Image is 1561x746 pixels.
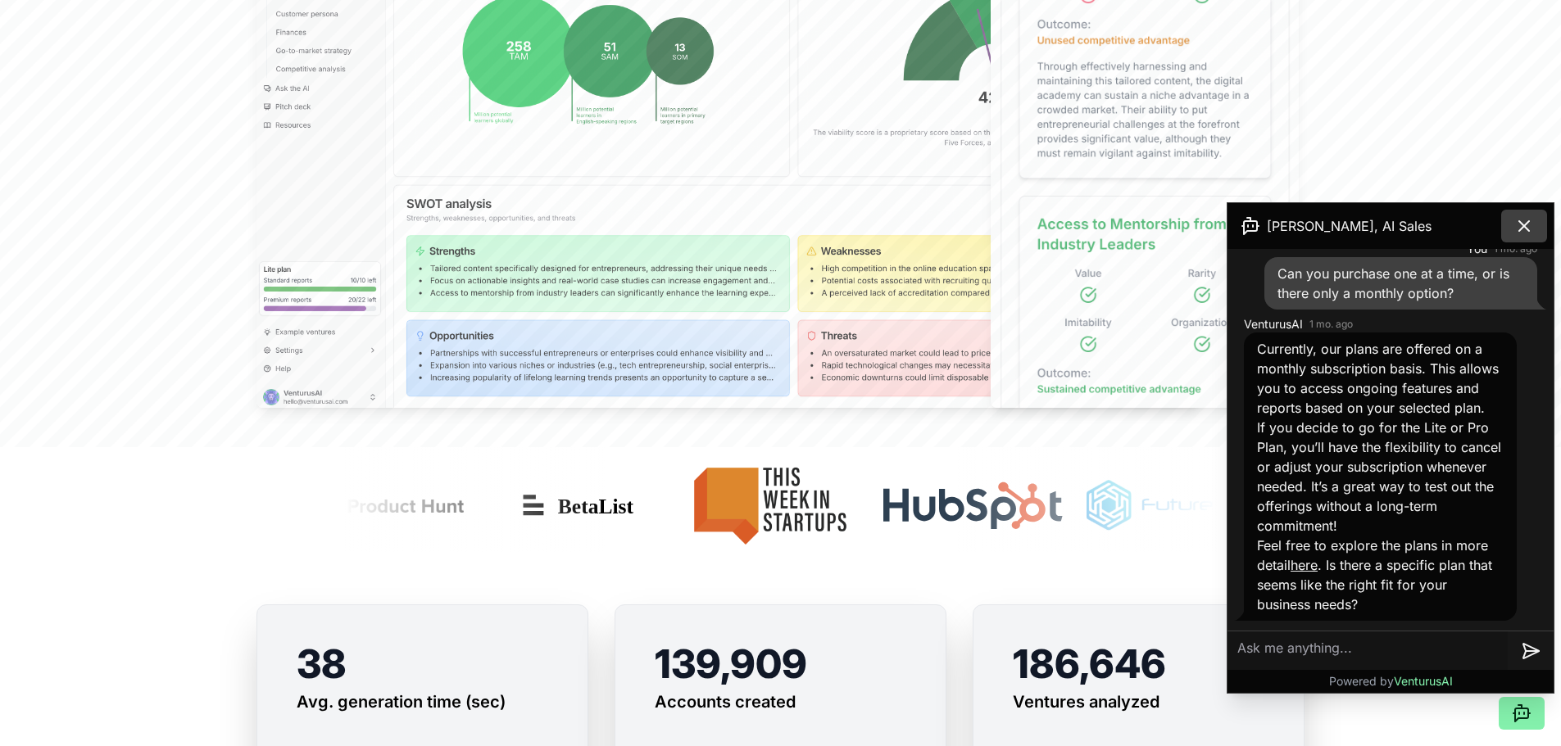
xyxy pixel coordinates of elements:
p: Feel free to explore the plans in more detail . Is there a specific plan that seems like the righ... [1257,536,1504,614]
img: Futuretools [1073,454,1282,558]
span: VenturusAI [1244,316,1303,332]
h3: Avg. generation time (sec) [297,690,506,713]
span: [PERSON_NAME], AI Sales [1267,216,1432,236]
span: 38 [297,640,347,688]
span: Can you purchase one at a time, or is there only a monthly option? [1277,265,1509,301]
time: 1 mo. ago [1309,318,1353,331]
img: This Week in Startups [667,454,867,558]
time: 1 mo. ago [1494,242,1537,255]
span: 139,909 [655,640,807,688]
h3: Ventures analyzed [1013,690,1159,713]
span: 186,646 [1013,640,1166,688]
img: Hubspot [879,482,1059,531]
p: If you decide to go for the Lite or Pro Plan, you’ll have the flexibility to cancel or adjust you... [1257,418,1504,536]
h3: Accounts created [655,690,796,713]
p: Currently, our plans are offered on a monthly subscription basis. This allows you to access ongoi... [1257,339,1504,418]
img: Betalist [506,482,654,531]
p: Powered by [1329,673,1453,689]
a: here [1291,557,1318,573]
span: VenturusAI [1394,674,1453,688]
img: Product Hunt [260,454,493,558]
span: You [1467,241,1487,257]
